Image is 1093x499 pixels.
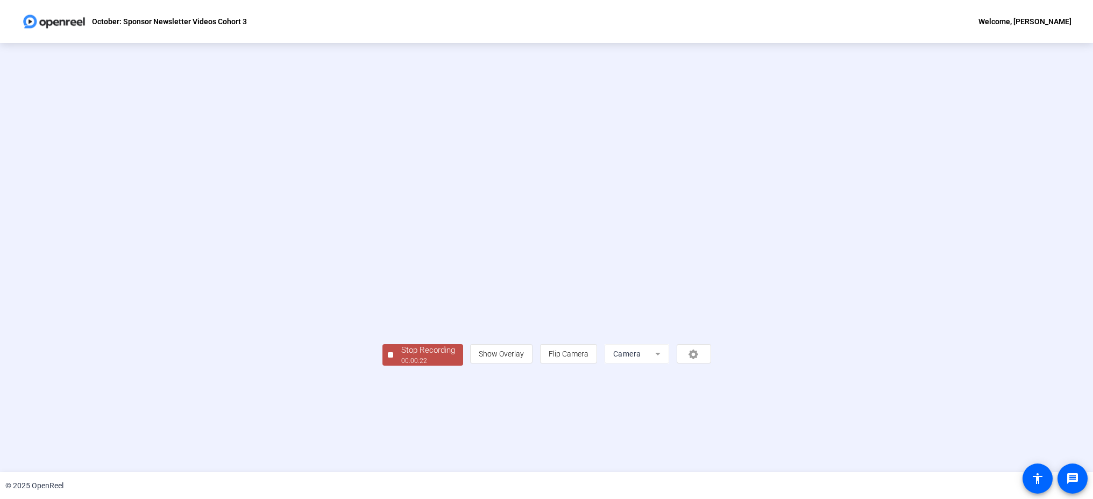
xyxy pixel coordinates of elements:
div: Welcome, [PERSON_NAME] [978,15,1071,28]
span: Show Overlay [479,350,524,358]
p: October: Sponsor Newsletter Videos Cohort 3 [92,15,247,28]
mat-icon: message [1066,472,1079,485]
button: Flip Camera [540,344,597,363]
button: Stop Recording00:00:22 [382,344,463,366]
div: © 2025 OpenReel [5,480,63,491]
img: OpenReel logo [22,11,87,32]
div: 00:00:22 [401,356,455,366]
div: Stop Recording [401,344,455,357]
button: Show Overlay [470,344,533,363]
mat-icon: accessibility [1031,472,1044,485]
span: Flip Camera [549,350,588,358]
